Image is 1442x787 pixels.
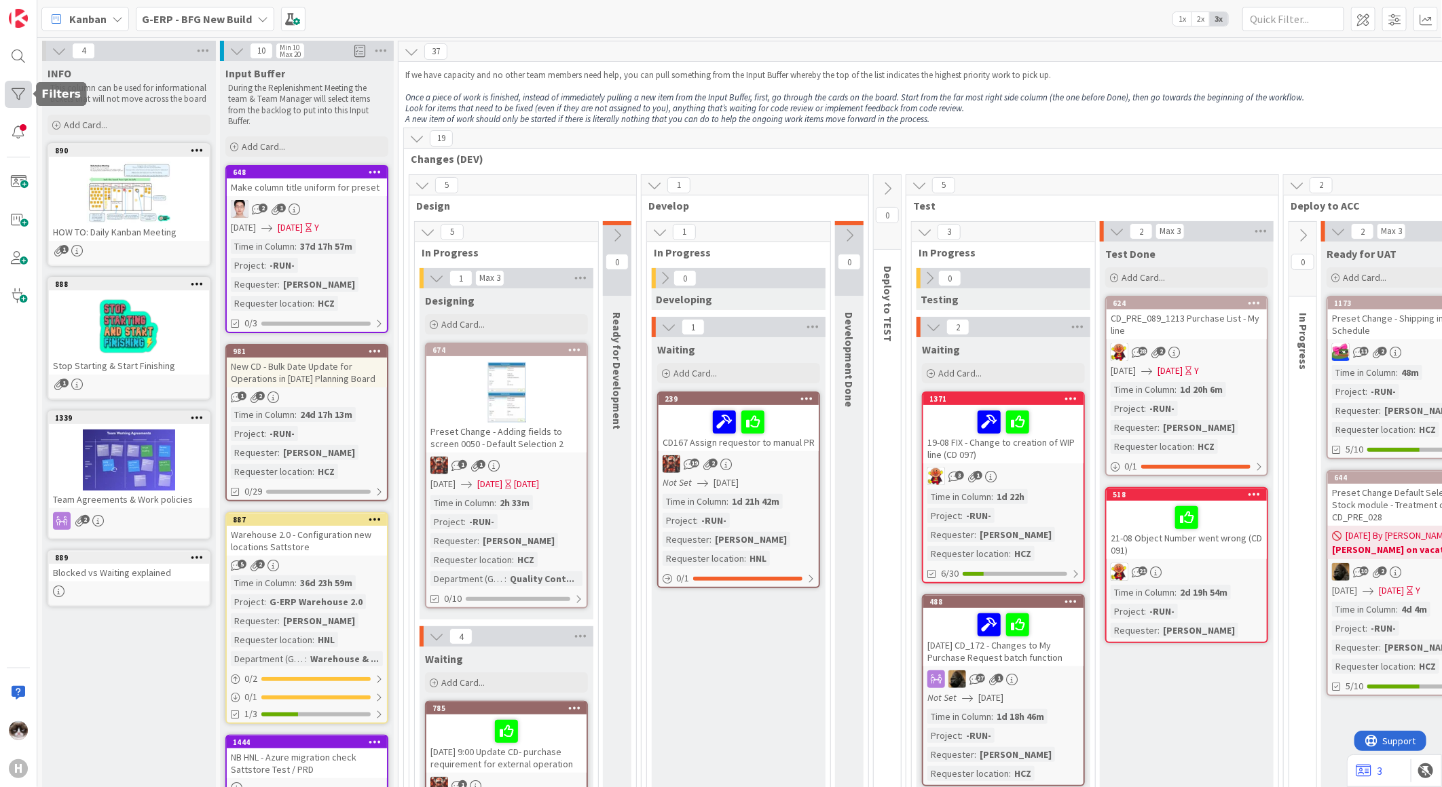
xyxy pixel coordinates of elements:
span: : [312,632,314,647]
div: [PERSON_NAME] [1160,623,1238,638]
div: [PERSON_NAME] [711,532,790,547]
a: 888Stop Starting & Start Finishing [48,277,210,400]
div: 21-08 Object Number went wrong (CD 091) [1107,501,1267,559]
div: JK [659,455,819,473]
a: 889Blocked vs Waiting explained [48,550,210,607]
span: 2 [259,204,267,212]
div: 674 [426,344,587,356]
span: 10 [1360,567,1369,575]
span: [DATE] [1158,364,1183,378]
div: -RUN- [1146,604,1178,619]
div: 889 [49,552,209,564]
span: 2 [256,391,265,400]
div: Requester location [231,464,312,479]
span: : [477,533,479,548]
div: Blocked vs Waiting explained [49,564,209,581]
span: : [312,296,314,311]
span: : [974,527,976,542]
div: 888 [55,280,209,289]
a: 887Warehouse 2.0 - Configuration new locations SattstoreTime in Column:36d 23h 59mProject:G-ERP W... [225,512,388,724]
div: Time in Column [1111,585,1175,600]
img: JK [1332,343,1350,361]
div: 981New CD - Bulk Date Update for Operations in [DATE] Planning Board [227,345,387,387]
div: 48m [1398,365,1422,380]
span: Add Card... [938,367,982,379]
div: 19-08 FIX - Change to creation of WIP line (CD 097) [923,405,1084,463]
a: 624CD_PRE_089_1213 Purchase List - My lineLC[DATE][DATE]YTime in Column:1d 20h 6mProject:-RUN-Req... [1105,296,1268,476]
span: 11 [1360,347,1369,356]
img: ND [1332,563,1350,581]
div: -RUN- [466,514,498,529]
div: Quality Cont... [506,571,578,586]
span: 0 / 1 [676,571,689,586]
div: 36d 23h 59m [297,575,356,590]
span: 5/10 [1346,442,1363,457]
span: [DATE] [978,691,1003,705]
div: [PERSON_NAME] [479,533,558,548]
span: : [1413,422,1416,437]
span: Add Card... [441,676,485,689]
div: -RUN- [266,426,298,441]
div: 1371 [929,394,1084,404]
div: 981 [227,345,387,358]
div: Team Agreements & Work policies [49,491,209,508]
div: Requester [231,445,278,460]
div: HNL [314,632,338,647]
span: : [744,551,746,566]
span: 0/3 [244,316,257,330]
div: Y [314,220,319,235]
span: : [1379,403,1381,418]
span: : [1413,659,1416,674]
span: : [709,532,711,547]
div: 890 [55,146,209,155]
div: 2h 33m [496,495,533,510]
div: Project [663,513,696,528]
div: 137119-08 FIX - Change to creation of WIP line (CD 097) [923,393,1084,463]
span: Support [29,2,62,18]
div: -RUN- [963,728,995,743]
div: [DATE] CD_172 - Changes to My Purchase Request batch function [923,608,1084,666]
div: 0/2 [227,670,387,687]
span: : [512,552,514,567]
div: 1339 [49,412,209,424]
div: CD_PRE_089_1213 Purchase List - My line [1107,309,1267,339]
span: : [1158,623,1160,638]
div: Requester [663,532,709,547]
div: Requester location [231,632,312,647]
div: HNL [746,551,770,566]
div: 785 [432,704,587,713]
div: 4d 4m [1398,602,1430,617]
span: 1 [995,674,1003,683]
div: 239 [665,394,819,404]
div: Y [1194,364,1199,378]
div: Requester [927,747,974,762]
div: 624 [1107,297,1267,309]
img: LC [927,467,945,485]
div: 887Warehouse 2.0 - Configuration new locations Sattstore [227,514,387,556]
div: 674Preset Change - Adding fields to screen 0050 - Default Selection 2 [426,344,587,453]
span: 0 / 1 [1124,459,1137,474]
div: Time in Column [927,489,991,504]
span: : [312,464,314,479]
div: HCZ [1011,546,1035,561]
span: Add Card... [673,367,717,379]
div: Requester [1111,420,1158,435]
span: : [494,495,496,510]
div: Requester [1111,623,1158,638]
span: 1 [477,460,485,469]
div: 889 [55,553,209,562]
div: 518 [1107,488,1267,501]
div: HCZ [1416,659,1439,674]
span: : [696,513,698,528]
div: Requester location [1332,422,1413,437]
div: 1371 [923,393,1084,405]
div: -RUN- [1367,621,1399,636]
span: : [1365,621,1367,636]
div: 488[DATE] CD_172 - Changes to My Purchase Request batch function [923,596,1084,666]
span: 2 [1157,347,1166,356]
div: 518 [1113,490,1267,499]
div: 785[DATE] 9:00 Update CD- purchase requirement for external operation [426,702,587,773]
div: 488 [923,596,1084,608]
div: 889Blocked vs Waiting explained [49,552,209,581]
div: Department (G-ERP) [231,651,305,666]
